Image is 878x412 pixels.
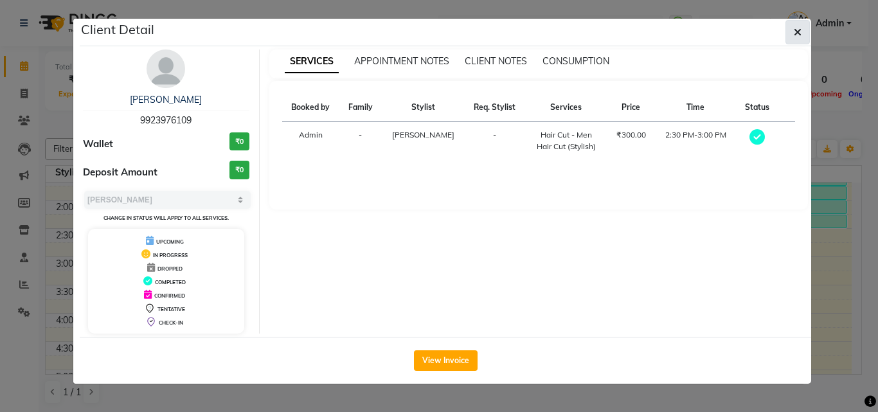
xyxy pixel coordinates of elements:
[464,121,525,161] td: -
[615,129,647,141] div: ₹300.00
[83,137,113,152] span: Wallet
[285,50,339,73] span: SERVICES
[542,55,609,67] span: CONSUMPTION
[465,55,527,67] span: CLIENT NOTES
[382,94,465,121] th: Stylist
[156,238,184,245] span: UPCOMING
[655,121,737,161] td: 2:30 PM-3:00 PM
[282,121,339,161] td: Admin
[525,94,607,121] th: Services
[655,94,737,121] th: Time
[533,129,600,152] div: Hair Cut - Men Hair Cut (Stylish)
[354,55,449,67] span: APPOINTMENT NOTES
[157,306,185,312] span: TENTATIVE
[464,94,525,121] th: Req. Stylist
[157,265,183,272] span: DROPPED
[130,94,202,105] a: [PERSON_NAME]
[392,130,454,139] span: [PERSON_NAME]
[155,279,186,285] span: COMPLETED
[414,350,478,371] button: View Invoice
[339,94,382,121] th: Family
[81,20,154,39] h5: Client Detail
[147,49,185,88] img: avatar
[153,252,188,258] span: IN PROGRESS
[607,94,655,121] th: Price
[229,132,249,151] h3: ₹0
[83,165,157,180] span: Deposit Amount
[339,121,382,161] td: -
[229,161,249,179] h3: ₹0
[154,292,185,299] span: CONFIRMED
[737,94,779,121] th: Status
[140,114,192,126] span: 9923976109
[282,94,339,121] th: Booked by
[159,319,183,326] span: CHECK-IN
[103,215,229,221] small: Change in status will apply to all services.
